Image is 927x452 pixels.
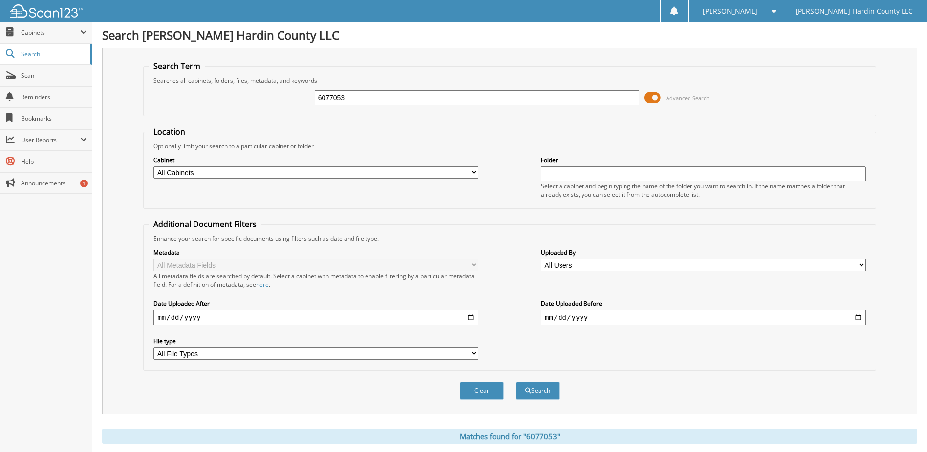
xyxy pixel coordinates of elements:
[21,71,87,80] span: Scan
[153,249,478,257] label: Metadata
[149,142,870,150] div: Optionally limit your search to a particular cabinet or folder
[516,382,560,400] button: Search
[10,4,83,18] img: scan123-logo-white.svg
[102,27,917,43] h1: Search [PERSON_NAME] Hardin County LLC
[149,61,205,71] legend: Search Term
[21,93,87,101] span: Reminders
[153,156,478,164] label: Cabinet
[541,182,866,199] div: Select a cabinet and begin typing the name of the folder you want to search in. If the name match...
[149,76,870,85] div: Searches all cabinets, folders, files, metadata, and keywords
[541,156,866,164] label: Folder
[21,136,80,144] span: User Reports
[153,299,478,308] label: Date Uploaded After
[102,429,917,444] div: Matches found for "6077053"
[149,219,261,229] legend: Additional Document Filters
[21,28,80,37] span: Cabinets
[153,337,478,345] label: File type
[703,8,757,14] span: [PERSON_NAME]
[796,8,913,14] span: [PERSON_NAME] Hardin County LLC
[153,310,478,325] input: start
[149,234,870,243] div: Enhance your search for specific documents using filters such as date and file type.
[149,126,190,137] legend: Location
[256,280,269,289] a: here
[541,310,866,325] input: end
[21,179,87,187] span: Announcements
[21,114,87,123] span: Bookmarks
[541,249,866,257] label: Uploaded By
[21,158,87,166] span: Help
[80,180,88,187] div: 1
[21,50,86,58] span: Search
[153,272,478,289] div: All metadata fields are searched by default. Select a cabinet with metadata to enable filtering b...
[666,94,710,102] span: Advanced Search
[541,299,866,308] label: Date Uploaded Before
[460,382,504,400] button: Clear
